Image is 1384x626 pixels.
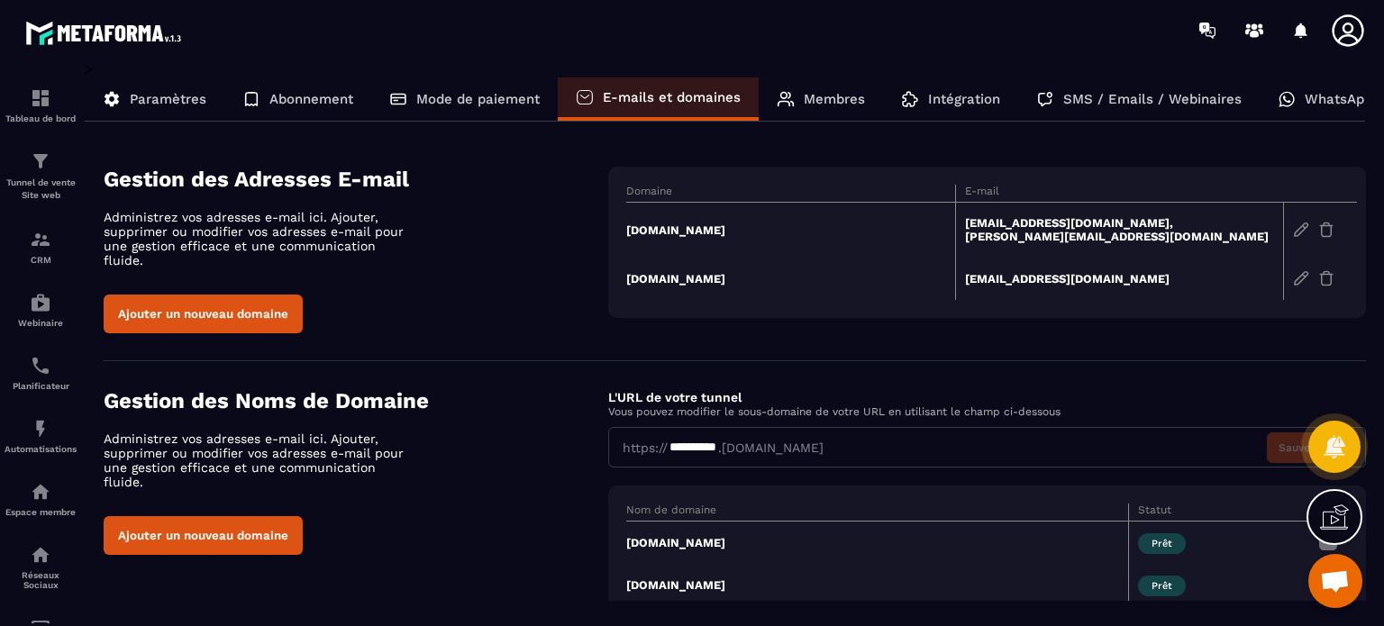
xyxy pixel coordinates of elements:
[608,390,742,404] label: L'URL de votre tunnel
[25,16,187,50] img: logo
[1138,576,1186,596] span: Prêt
[626,185,955,203] th: Domaine
[104,516,303,555] button: Ajouter un nouveau domaine
[30,292,51,313] img: automations
[5,137,77,215] a: formationformationTunnel de vente Site web
[626,504,1128,522] th: Nom de domaine
[5,467,77,531] a: automationsautomationsEspace membre
[104,167,608,192] h4: Gestion des Adresses E-mail
[608,405,1366,418] p: Vous pouvez modifier le sous-domaine de votre URL en utilisant le champ ci-dessous
[804,91,865,107] p: Membres
[1308,554,1362,608] div: Ouvrir le chat
[5,341,77,404] a: schedulerschedulerPlanificateur
[30,481,51,503] img: automations
[416,91,540,107] p: Mode de paiement
[1305,91,1372,107] p: WhatsApp
[5,507,77,517] p: Espace membre
[30,544,51,566] img: social-network
[1063,91,1242,107] p: SMS / Emails / Webinaires
[1293,270,1309,286] img: edit-gr.78e3acdd.svg
[5,444,77,454] p: Automatisations
[5,255,77,265] p: CRM
[5,278,77,341] a: automationsautomationsWebinaire
[5,215,77,278] a: formationformationCRM
[30,418,51,440] img: automations
[1293,222,1309,238] img: edit-gr.78e3acdd.svg
[955,257,1284,300] td: [EMAIL_ADDRESS][DOMAIN_NAME]
[626,203,955,258] td: [DOMAIN_NAME]
[626,257,955,300] td: [DOMAIN_NAME]
[30,355,51,377] img: scheduler
[30,229,51,250] img: formation
[5,381,77,391] p: Planificateur
[269,91,353,107] p: Abonnement
[1318,270,1334,286] img: trash-gr.2c9399ab.svg
[1138,533,1186,554] span: Prêt
[1128,504,1308,522] th: Statut
[5,531,77,603] a: social-networksocial-networkRéseaux Sociaux
[104,295,303,333] button: Ajouter un nouveau domaine
[5,318,77,328] p: Webinaire
[30,150,51,172] img: formation
[5,404,77,467] a: automationsautomationsAutomatisations
[5,177,77,202] p: Tunnel de vente Site web
[30,87,51,109] img: formation
[626,564,1128,606] td: [DOMAIN_NAME]
[5,570,77,590] p: Réseaux Sociaux
[130,91,206,107] p: Paramètres
[603,89,741,105] p: E-mails et domaines
[5,113,77,123] p: Tableau de bord
[104,210,419,268] p: Administrez vos adresses e-mail ici. Ajouter, supprimer ou modifier vos adresses e-mail pour une ...
[955,203,1284,258] td: [EMAIL_ADDRESS][DOMAIN_NAME], [PERSON_NAME][EMAIL_ADDRESS][DOMAIN_NAME]
[1318,222,1334,238] img: trash-gr.2c9399ab.svg
[104,388,608,413] h4: Gestion des Noms de Domaine
[928,91,1000,107] p: Intégration
[955,185,1284,203] th: E-mail
[626,522,1128,565] td: [DOMAIN_NAME]
[104,431,419,489] p: Administrez vos adresses e-mail ici. Ajouter, supprimer ou modifier vos adresses e-mail pour une ...
[5,74,77,137] a: formationformationTableau de bord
